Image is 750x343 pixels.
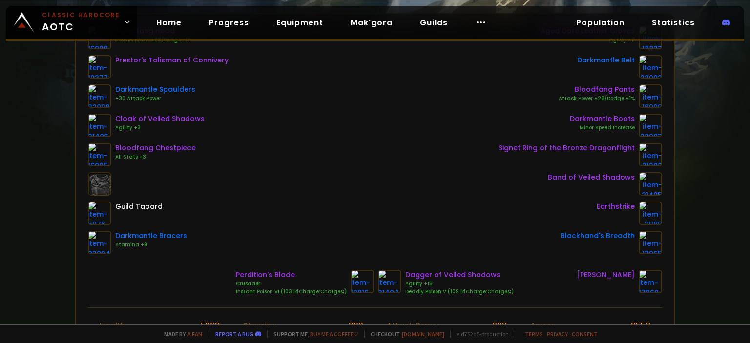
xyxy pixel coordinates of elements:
[158,330,202,338] span: Made by
[187,330,202,338] a: a fan
[115,241,187,249] div: Stamina +9
[267,330,358,338] span: Support me,
[405,280,514,288] div: Agility +15
[148,13,189,33] a: Home
[631,320,650,332] div: 2553
[570,114,635,124] div: Darkmantle Boots
[548,172,635,182] div: Band of Veiled Shadows
[547,330,568,338] a: Privacy
[115,153,196,161] div: All Stats +3
[215,330,253,338] a: Report a bug
[236,288,347,296] div: Instant Poison VI (103 |4Charge:Charges;)
[577,270,635,280] div: [PERSON_NAME]
[639,202,662,225] img: item-21180
[412,13,456,33] a: Guilds
[6,6,137,39] a: Classic HardcoreAOTC
[639,84,662,108] img: item-16909
[201,13,257,33] a: Progress
[115,95,195,102] div: +30 Attack Power
[88,202,111,225] img: item-5976
[100,320,125,332] div: Health
[644,13,703,33] a: Statistics
[236,280,347,288] div: Crusader
[310,330,358,338] a: Buy me a coffee
[450,330,509,338] span: v. d752d5 - production
[530,320,555,332] div: Armor
[639,172,662,196] img: item-21405
[405,270,514,280] div: Dagger of Veiled Shadows
[88,114,111,137] img: item-21406
[236,270,347,280] div: Perdition's Blade
[402,330,444,338] a: [DOMAIN_NAME]
[115,55,229,65] div: Prestor's Talisman of Connivery
[597,202,635,212] div: Earthstrike
[570,124,635,132] div: Minor Speed Increase
[115,143,196,153] div: Bloodfang Chestpiece
[525,330,543,338] a: Terms
[115,124,205,132] div: Agility +3
[115,202,163,212] div: Guild Tabard
[269,13,331,33] a: Equipment
[405,288,514,296] div: Deadly Poison V (109 |4Charge:Charges;)
[364,330,444,338] span: Checkout
[42,11,120,34] span: AOTC
[115,84,195,95] div: Darkmantle Spaulders
[639,231,662,254] img: item-13965
[577,55,635,65] div: Darkmantle Belt
[115,114,205,124] div: Cloak of Veiled Shadows
[88,231,111,254] img: item-22004
[492,320,507,332] div: 933
[88,84,111,108] img: item-22008
[568,13,632,33] a: Population
[559,95,635,102] div: Attack Power +28/Dodge +1%
[572,330,598,338] a: Consent
[88,55,111,79] img: item-19377
[351,270,374,293] img: item-18816
[639,55,662,79] img: item-22002
[387,320,439,332] div: Attack Power
[378,270,401,293] img: item-21404
[561,231,635,241] div: Blackhand's Breadth
[639,270,662,293] img: item-17069
[42,11,120,20] small: Classic Hardcore
[88,143,111,166] img: item-16905
[115,231,187,241] div: Darkmantle Bracers
[343,13,400,33] a: Mak'gora
[559,84,635,95] div: Bloodfang Pants
[243,320,277,332] div: Stamina
[349,320,363,332] div: 390
[499,143,635,153] div: Signet Ring of the Bronze Dragonflight
[200,320,220,332] div: 5363
[639,114,662,137] img: item-22003
[639,143,662,166] img: item-21202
